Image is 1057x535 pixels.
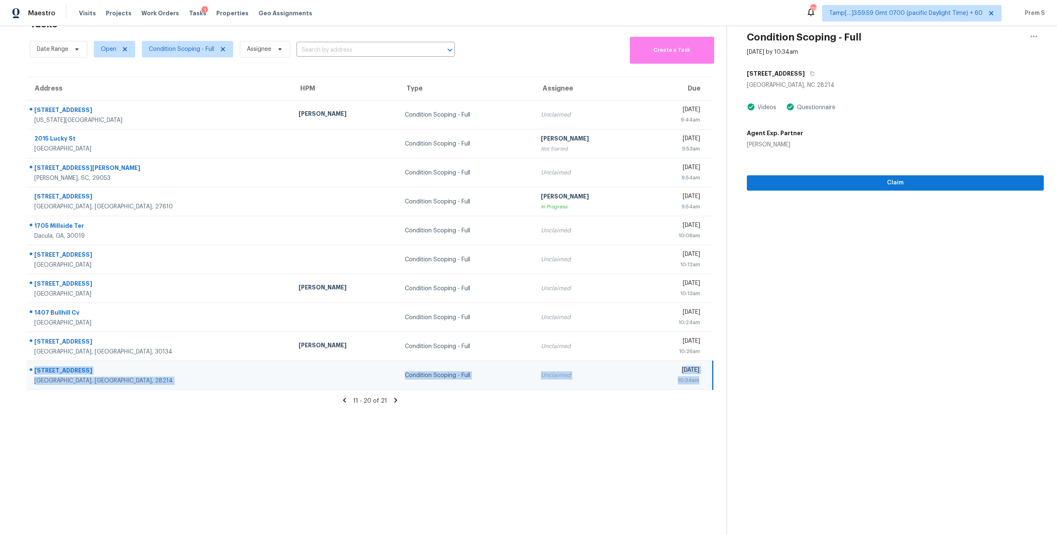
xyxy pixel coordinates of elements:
span: Tamp[…]3:59:59 Gmt 0700 (pacific Daylight Time) + 60 [829,9,983,17]
div: Condition Scoping - Full [405,227,528,235]
th: HPM [292,77,398,100]
div: [DATE] [647,366,699,376]
div: 1705 Millside Ter [34,222,285,232]
div: 1407 Bullhill Cv [34,308,285,319]
span: 11 - 20 of 21 [353,398,387,404]
div: Dacula, GA, 30019 [34,232,285,240]
div: [PERSON_NAME] [747,141,803,149]
div: [GEOGRAPHIC_DATA] [34,290,285,298]
div: [DATE] by 10:34am [747,48,798,56]
div: Unclaimed [541,169,634,177]
button: Create a Task [630,37,714,64]
div: [STREET_ADDRESS] [34,366,285,377]
div: Condition Scoping - Full [405,169,528,177]
div: In Progress [541,203,634,211]
div: Unclaimed [541,371,634,380]
span: Geo Assignments [258,9,312,17]
span: Tasks [189,10,206,16]
span: Date Range [37,45,68,53]
div: [GEOGRAPHIC_DATA], NC 28214 [747,81,1044,89]
div: [STREET_ADDRESS] [34,106,285,116]
div: [STREET_ADDRESS] [34,251,285,261]
div: [GEOGRAPHIC_DATA], [GEOGRAPHIC_DATA], 30134 [34,348,285,356]
div: Condition Scoping - Full [405,256,528,264]
div: Unclaimed [541,111,634,119]
div: 9:54am [647,174,700,182]
span: Properties [216,9,249,17]
div: 9:44am [647,116,700,124]
div: Not Started [541,145,634,153]
div: Unclaimed [541,313,634,322]
div: [GEOGRAPHIC_DATA] [34,319,285,327]
th: Address [26,77,292,100]
div: Unclaimed [541,256,634,264]
div: [DATE] [647,221,700,232]
div: [PERSON_NAME] [299,110,392,120]
span: Visits [79,9,96,17]
div: Unclaimed [541,227,634,235]
h5: [STREET_ADDRESS] [747,69,805,78]
div: [PERSON_NAME] [541,192,634,203]
div: [PERSON_NAME] [299,341,392,351]
div: [DATE] [647,308,700,318]
div: [GEOGRAPHIC_DATA], [GEOGRAPHIC_DATA], 28214 [34,377,285,385]
div: [PERSON_NAME] [541,134,634,145]
div: 10:08am [647,232,700,240]
div: [DATE] [647,279,700,289]
div: Videos [755,103,776,112]
div: 10:34am [647,376,699,385]
div: Unclaimed [541,342,634,351]
div: 718 [810,5,816,13]
button: Copy Address [805,66,816,81]
th: Assignee [534,77,641,100]
button: Claim [747,175,1044,191]
img: Artifact Present Icon [786,103,794,111]
div: 10:26am [647,347,700,356]
span: Condition Scoping - Full [149,45,214,53]
div: [STREET_ADDRESS] [34,337,285,348]
div: [DATE] [647,337,700,347]
span: Work Orders [141,9,179,17]
div: [PERSON_NAME] [299,283,392,294]
div: [PERSON_NAME], SC, 29053 [34,174,285,182]
div: [GEOGRAPHIC_DATA] [34,261,285,269]
div: 2015 Lucky St [34,134,285,145]
button: Open [444,44,456,56]
div: Condition Scoping - Full [405,313,528,322]
span: Projects [106,9,132,17]
div: [STREET_ADDRESS] [34,192,285,203]
div: 10:12am [647,260,700,269]
div: [GEOGRAPHIC_DATA] [34,145,285,153]
span: Claim [753,178,1037,188]
div: Condition Scoping - Full [405,284,528,293]
input: Search by address [297,44,432,57]
div: [DATE] [647,192,700,203]
h2: Condition Scoping - Full [747,33,861,41]
span: Assignee [247,45,271,53]
span: Open [101,45,116,53]
div: Condition Scoping - Full [405,111,528,119]
th: Type [398,77,535,100]
h5: Agent Exp. Partner [747,129,803,137]
img: Artifact Present Icon [747,103,755,111]
div: [GEOGRAPHIC_DATA], [GEOGRAPHIC_DATA], 27610 [34,203,285,211]
div: Condition Scoping - Full [405,342,528,351]
div: 9:54am [647,203,700,211]
div: 9:53am [647,145,700,153]
div: [DATE] [647,163,700,174]
div: 10:24am [647,318,700,327]
h2: Tasks [30,20,57,28]
div: 10:13am [647,289,700,298]
span: Create a Task [634,45,710,55]
div: Unclaimed [541,284,634,293]
div: [DATE] [647,105,700,116]
div: [DATE] [647,134,700,145]
div: 1 [201,6,208,14]
div: [US_STATE][GEOGRAPHIC_DATA] [34,116,285,124]
div: Condition Scoping - Full [405,198,528,206]
div: Questionnaire [794,103,835,112]
span: Prem S [1021,9,1045,17]
div: [DATE] [647,250,700,260]
th: Due [641,77,713,100]
span: Maestro [28,9,55,17]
